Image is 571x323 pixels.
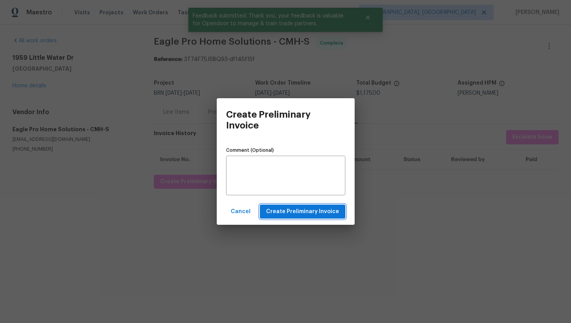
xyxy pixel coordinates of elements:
[226,148,345,153] label: Comment (Optional)
[228,205,254,219] button: Cancel
[266,207,339,217] span: Create Preliminary Invoice
[226,109,325,131] h3: Create Preliminary Invoice
[260,205,345,219] button: Create Preliminary Invoice
[231,207,251,217] span: Cancel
